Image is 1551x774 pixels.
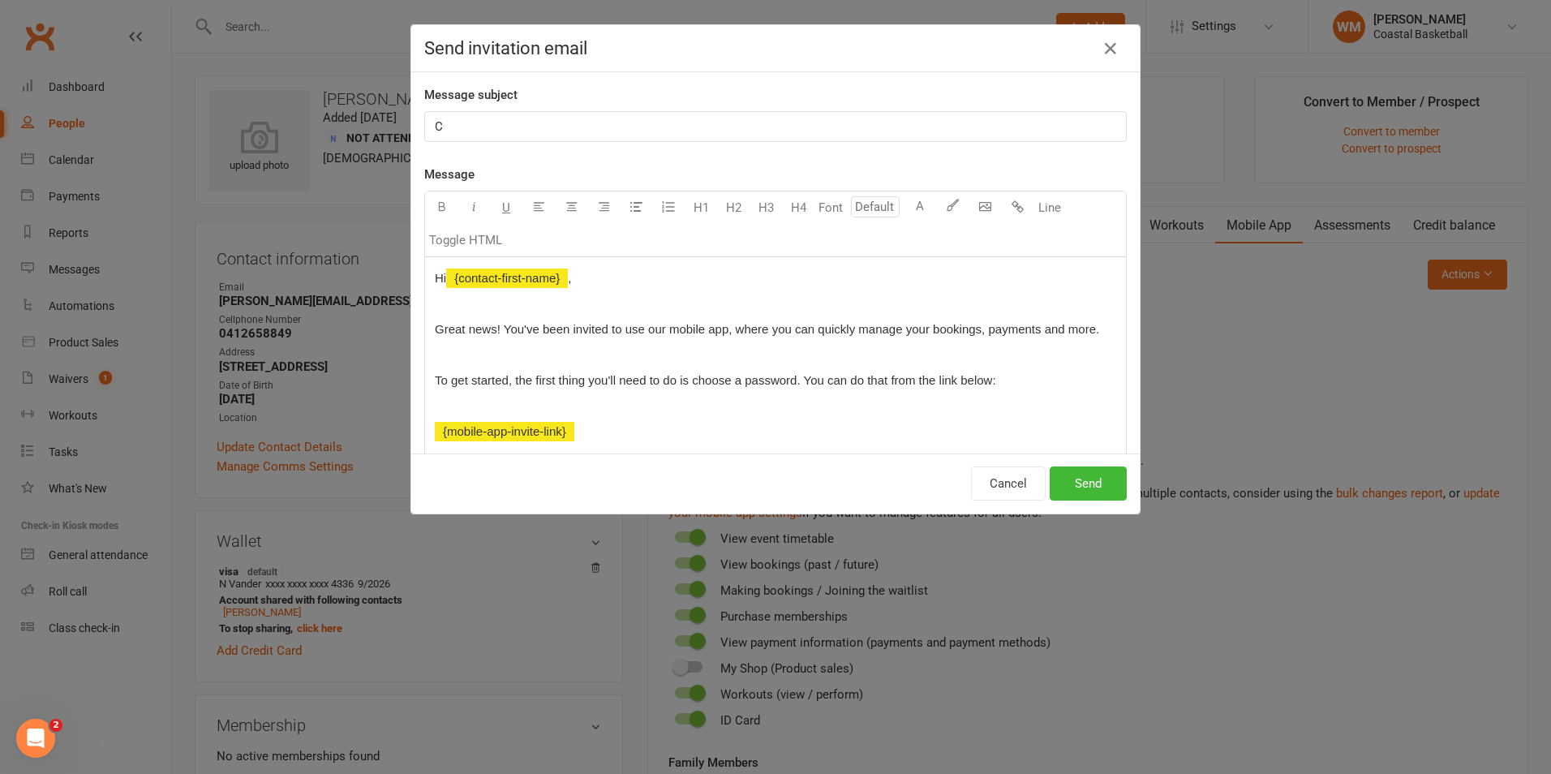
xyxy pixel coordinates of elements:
[685,191,717,224] button: H1
[490,191,522,224] button: U
[424,38,1127,58] h4: Send invitation email
[971,467,1046,501] button: Cancel
[1050,467,1127,501] button: Send
[1033,191,1066,224] button: Line
[435,373,996,387] span: To get started, the first thing you'll need to do is choose a password. You can do that from the ...
[782,191,814,224] button: H4
[424,165,475,184] label: Message
[750,191,782,224] button: H3
[568,271,571,285] span: ,
[435,271,446,285] span: Hi
[814,191,847,224] button: Font
[16,719,55,758] iframe: Intercom live chat
[904,191,936,224] button: A
[435,322,1099,336] span: Great news! You've been invited to use our mobile app, where you can quickly manage your bookings...
[425,224,506,256] button: Toggle HTML
[502,200,510,215] span: U
[424,85,518,105] label: Message subject
[49,719,62,732] span: 2
[851,196,900,217] input: Default
[1098,36,1124,62] button: Close
[717,191,750,224] button: H2
[435,119,443,134] span: C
